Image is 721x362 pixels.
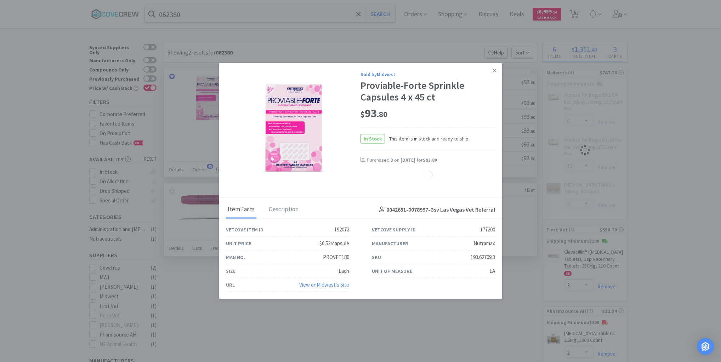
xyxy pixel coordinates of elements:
[372,226,416,234] div: Vetcove Supply ID
[319,239,349,248] div: $0.52/capsule
[299,281,349,288] a: View onMidwest's Site
[267,201,300,219] div: Description
[372,267,412,275] div: Unit of Measure
[360,109,365,119] span: $
[339,267,349,275] div: Each
[226,226,263,234] div: Vetcove Item ID
[334,225,349,234] div: 192072
[385,134,469,142] span: This item is in stock and ready to ship
[391,156,393,163] span: 3
[367,156,495,163] div: Purchased on for
[323,253,349,262] div: PROVFT180
[360,79,495,103] div: Proviable-Forte Sprinkle Capsules 4 x 45 ct
[480,225,495,234] div: 177200
[226,201,256,219] div: Item Facts
[226,253,245,261] div: Man No.
[401,156,415,163] span: [DATE]
[372,253,381,261] div: SKU
[226,267,235,275] div: Size
[489,267,495,275] div: EA
[376,205,495,214] h4: 0042651-0078997 - Gsv Las Vegas Vet Referral
[247,82,339,174] img: a957bc5c17e74b7a8fa750ceead1ca5a.png
[360,70,495,78] div: Sold by Midwest
[361,134,385,143] span: In Stock
[377,109,387,119] span: . 80
[471,253,495,262] div: 193.62709.3
[226,281,235,289] div: URL
[372,240,408,247] div: Manufacturer
[423,156,437,163] span: $93.80
[360,106,387,120] span: 93
[473,239,495,248] div: Nutramax
[697,338,714,355] div: Open Intercom Messenger
[226,240,251,247] div: Unit Price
